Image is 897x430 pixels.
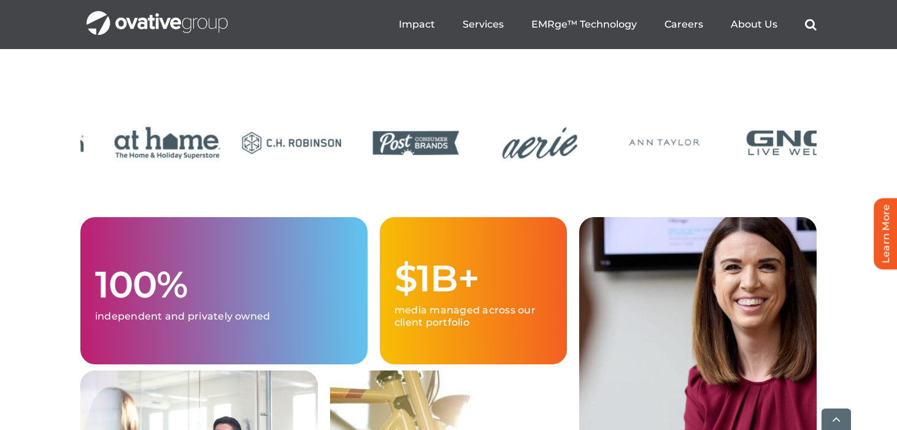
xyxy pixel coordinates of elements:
h1: $1B+ [395,259,552,298]
div: 18 / 24 [482,119,598,169]
a: About Us [731,18,777,31]
div: 15 / 24 [109,119,225,169]
nav: Menu [399,5,817,44]
span: Let's Raise The [80,200,324,244]
a: OG_Full_horizontal_WHT [87,10,228,21]
a: EMRge™ Technology [531,18,637,31]
div: 19 / 24 [606,119,722,169]
h1: 100% [95,265,353,304]
div: 16 / 24 [234,119,350,169]
a: Careers [664,18,703,31]
div: 17 / 24 [358,119,474,169]
a: Services [463,18,504,31]
a: Impact [399,18,435,31]
p: media managed across our client portfolio [395,304,552,329]
div: 20 / 24 [730,119,845,169]
a: Search [805,18,817,31]
p: independent and privately owned [95,310,353,323]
